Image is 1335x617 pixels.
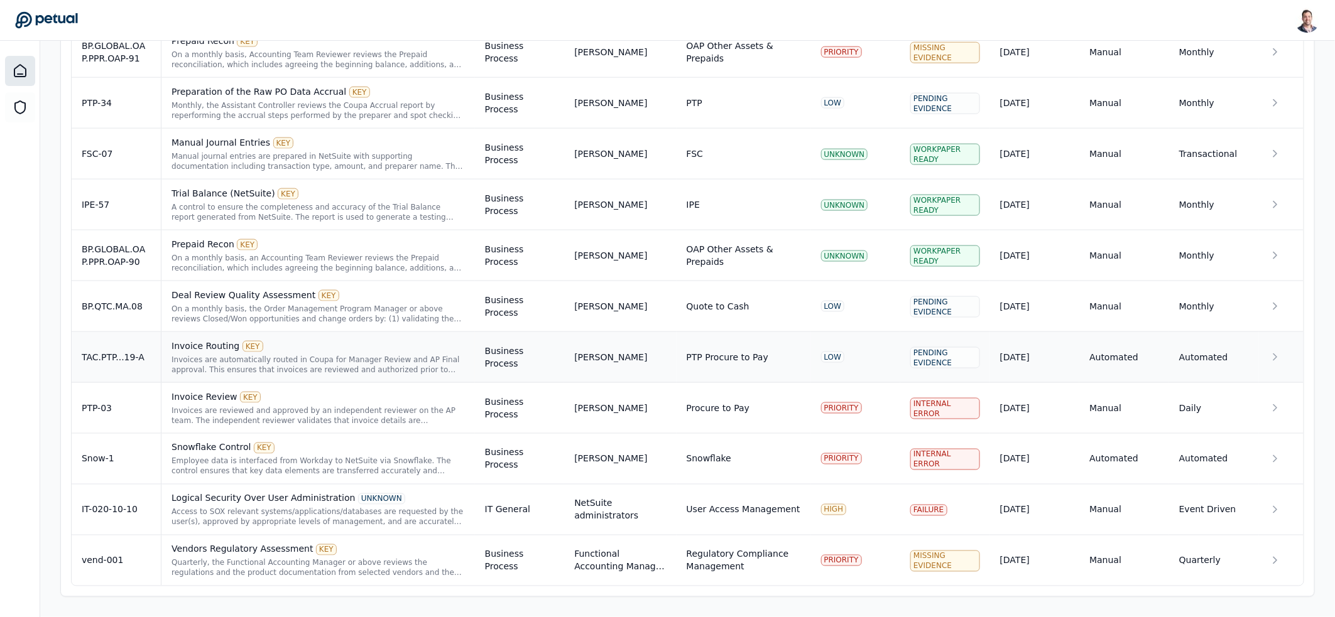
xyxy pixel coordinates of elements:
[1079,485,1169,535] td: Manual
[910,195,980,216] div: Workpaper Ready
[475,383,565,434] td: Business Process
[821,453,862,464] div: PRIORITY
[574,548,666,573] div: Functional Accounting Manager or above
[475,332,565,383] td: Business Process
[574,148,647,160] div: [PERSON_NAME]
[821,250,868,262] div: UNKNOWN
[821,301,845,312] div: LOW
[910,42,980,63] div: Missing Evidence
[172,100,465,121] div: Monthly, the Assistant Controller reviews the Coupa Accrual report by reperforming the accrual st...
[237,239,258,250] div: KEY
[172,151,465,171] div: Manual journal entries are prepared in NetSuite with supporting documentation including transacti...
[910,296,980,318] div: Pending Evidence
[475,434,565,485] td: Business Process
[1079,535,1169,586] td: Manual
[172,85,465,98] div: Preparation of the Raw PO Data Accrual
[1079,129,1169,180] td: Manual
[1000,198,1070,211] div: [DATE]
[821,200,868,211] div: UNKNOWN
[574,97,647,109] div: [PERSON_NAME]
[172,253,465,273] div: On a monthly basis, an Accounting Team Reviewer reviews the Prepaid reconciliation, which include...
[821,97,845,109] div: LOW
[910,245,980,267] div: Workpaper Ready
[687,351,768,363] div: PTP Procure to Pay
[82,40,151,65] div: BP.GLOBAL.OAP.PPR.OAP-91
[910,144,980,165] div: Workpaper Ready
[172,456,465,476] div: Employee data is interfaced from Workday to NetSuite via Snowflake. The control ensures that key ...
[910,93,980,114] div: Pending Evidence
[475,27,565,78] td: Business Process
[82,351,151,363] div: TAC.PTP...19-A
[1169,78,1259,129] td: Monthly
[475,180,565,230] td: Business Process
[1079,332,1169,383] td: Automated
[1169,383,1259,434] td: Daily
[172,405,465,426] div: Invoices are reviewed and approved by an independent reviewer on the AP team. The independent rev...
[687,40,801,65] div: OAP Other Assets & Prepaids
[172,304,465,324] div: On a monthly basis, the Order Management Program Manager or above reviews Closed/Won opportunitie...
[1079,180,1169,230] td: Manual
[1079,281,1169,332] td: Manual
[475,129,565,180] td: Business Process
[254,443,275,454] div: KEY
[821,149,868,160] div: UNKNOWN
[1000,300,1070,313] div: [DATE]
[242,341,263,352] div: KEY
[172,507,465,527] div: Access to SOX relevant systems/applications/databases are requested by the user(s), approved by a...
[82,453,151,465] div: Snow-1
[358,493,405,505] div: UNKNOWN
[82,243,151,268] div: BP.GLOBAL.OAP.PPR.OAP-90
[687,97,702,109] div: PTP
[1079,383,1169,434] td: Manual
[1169,332,1259,383] td: Automated
[82,198,151,211] div: IPE-57
[1000,351,1070,363] div: [DATE]
[910,347,980,368] div: Pending Evidence
[273,137,294,149] div: KEY
[1000,503,1070,516] div: [DATE]
[1169,180,1259,230] td: Monthly
[172,492,465,505] div: Logical Security Over User Administration
[82,554,151,567] div: vend-001
[574,300,647,313] div: [PERSON_NAME]
[172,441,465,454] div: Snowflake Control
[821,504,847,515] div: HIGH
[1169,27,1259,78] td: Monthly
[1000,46,1070,58] div: [DATE]
[172,390,465,403] div: Invoice Review
[349,87,370,98] div: KEY
[821,402,862,414] div: PRIORITY
[574,198,647,211] div: [PERSON_NAME]
[687,402,749,414] div: Procure to Pay
[172,35,465,47] div: Prepaid Recon
[1169,434,1259,485] td: Automated
[82,402,151,414] div: PTP-03
[5,56,35,86] a: Dashboard
[172,238,465,250] div: Prepaid Recon
[1000,554,1070,567] div: [DATE]
[1079,434,1169,485] td: Automated
[172,50,465,70] div: On a monthly basis, Accounting Team Reviewer reviews the Prepaid reconciliation, which includes a...
[910,550,980,572] div: Missing Evidence
[278,188,298,200] div: KEY
[1000,402,1070,414] div: [DATE]
[475,78,565,129] td: Business Process
[910,398,980,419] div: Internal Error
[240,392,261,403] div: KEY
[475,535,565,586] td: Business Process
[172,543,465,555] div: Vendors Regulatory Assessment
[1000,148,1070,160] div: [DATE]
[82,148,151,160] div: FSC-07
[687,503,800,516] div: User Access Management
[687,148,703,160] div: FSC
[687,300,749,313] div: Quote to Cash
[172,355,465,375] div: Invoices are automatically routed in Coupa for Manager Review and AP Final approval. This ensures...
[1169,485,1259,535] td: Event Driven
[237,36,258,47] div: KEY
[1169,535,1259,586] td: Quarterly
[1169,230,1259,281] td: Monthly
[1169,129,1259,180] td: Transactional
[574,46,647,58] div: [PERSON_NAME]
[82,503,151,516] div: IT-020-10-10
[172,202,465,222] div: A control to ensure the completeness and accuracy of the Trial Balance report generated from NetS...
